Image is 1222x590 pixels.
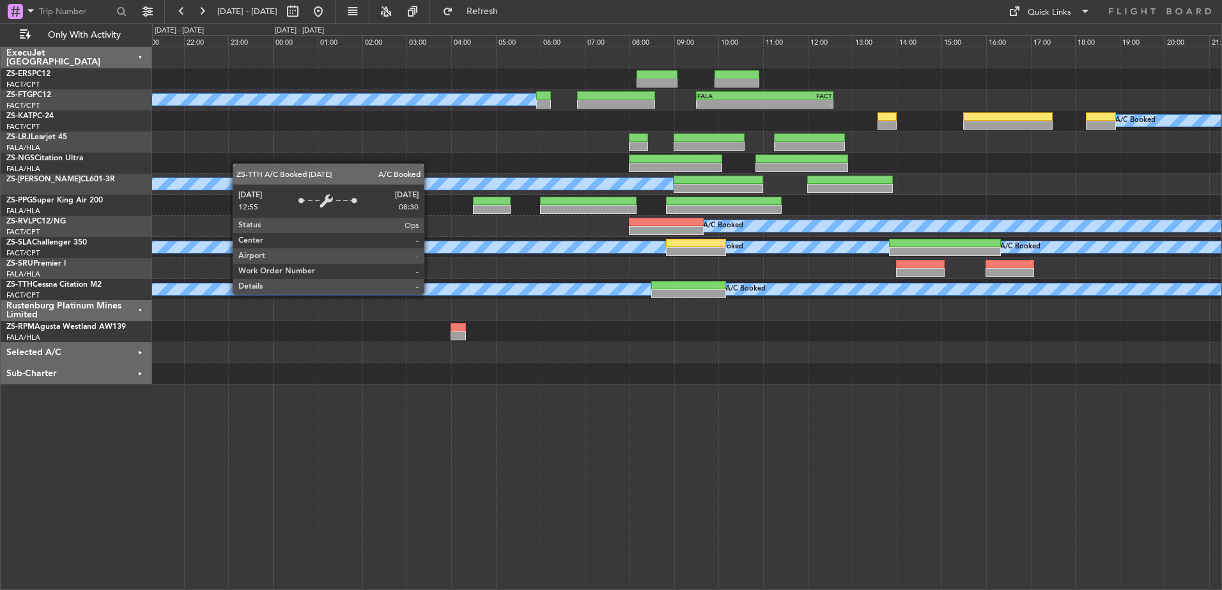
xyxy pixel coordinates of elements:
div: 16:00 [986,35,1031,47]
span: [DATE] - [DATE] [217,6,277,17]
div: 19:00 [1120,35,1164,47]
div: 00:00 [273,35,318,47]
a: FACT/CPT [6,248,40,258]
div: FACT [764,92,832,100]
a: FALA/HLA [6,333,40,342]
div: 20:00 [1164,35,1209,47]
a: ZS-PPGSuper King Air 200 [6,197,103,204]
div: 18:00 [1075,35,1120,47]
div: 21:00 [139,35,184,47]
div: [DATE] - [DATE] [155,26,204,36]
div: 09:00 [674,35,719,47]
a: FACT/CPT [6,80,40,89]
div: A/C Booked [725,280,766,299]
a: ZS-KATPC-24 [6,112,54,120]
div: 08:00 [630,35,674,47]
a: ZS-SRUPremier I [6,260,66,268]
div: 15:00 [941,35,986,47]
a: FACT/CPT [6,291,40,300]
a: ZS-LRJLearjet 45 [6,133,67,141]
span: ZS-TTH [6,281,33,289]
span: ZS-NGS [6,155,35,162]
div: 23:00 [228,35,273,47]
a: ZS-[PERSON_NAME]CL601-3R [6,176,115,183]
div: - [764,100,832,108]
span: ZS-FTG [6,91,33,99]
span: ZS-SRU [6,260,33,268]
span: Only With Activity [33,31,135,40]
div: 04:00 [451,35,496,47]
div: [DATE] - [DATE] [275,26,324,36]
span: Refresh [456,7,509,16]
span: ZS-KAT [6,112,33,120]
div: 02:00 [362,35,407,47]
a: ZS-TTHCessna Citation M2 [6,281,102,289]
div: 06:00 [541,35,585,47]
div: A/C Booked [1000,238,1040,257]
a: ZS-SLAChallenger 350 [6,239,87,246]
span: ZS-ERS [6,70,32,78]
span: ZS-LRJ [6,133,31,141]
a: FACT/CPT [6,122,40,132]
a: ZS-ERSPC12 [6,70,50,78]
a: FALA/HLA [6,206,40,216]
div: FALA [697,92,765,100]
span: ZS-[PERSON_NAME] [6,176,81,183]
button: Refresh [437,1,513,22]
a: ZS-RPMAgusta Westland AW139 [6,323,126,331]
span: ZS-RPM [6,323,35,331]
div: 13:00 [853,35,897,47]
a: FACT/CPT [6,227,40,237]
div: 17:00 [1031,35,1076,47]
div: Quick Links [1028,6,1071,19]
a: FALA/HLA [6,164,40,174]
a: ZS-FTGPC12 [6,91,51,99]
div: 01:00 [318,35,362,47]
div: 07:00 [585,35,630,47]
a: FACT/CPT [6,101,40,110]
span: ZS-RVL [6,218,32,225]
div: 12:00 [808,35,853,47]
a: FALA/HLA [6,143,40,153]
span: ZS-SLA [6,239,32,246]
div: A/C Booked [1115,111,1156,130]
div: A/C Booked [703,216,743,236]
div: - [697,100,765,108]
div: 03:00 [406,35,451,47]
button: Only With Activity [14,25,139,45]
a: ZS-RVLPC12/NG [6,218,66,225]
a: ZS-NGSCitation Ultra [6,155,83,162]
div: 05:00 [496,35,541,47]
button: Quick Links [1002,1,1097,22]
input: Trip Number [39,2,112,21]
span: ZS-PPG [6,197,33,204]
div: 10:00 [718,35,763,47]
a: FALA/HLA [6,269,40,279]
div: 11:00 [763,35,808,47]
div: 22:00 [184,35,229,47]
div: 14:00 [897,35,941,47]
